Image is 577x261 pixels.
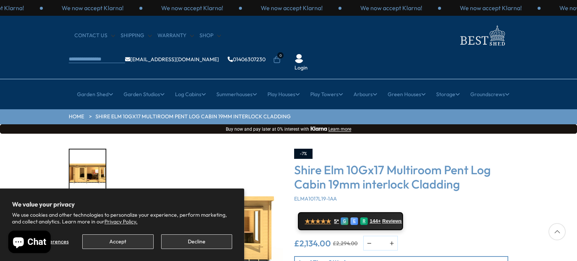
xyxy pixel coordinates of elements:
a: Garden Studios [124,85,165,104]
a: Play Towers [310,85,343,104]
img: Elm2990x50909_9x16_8000LIFESTYLE_ebb03b52-3ad0-433a-96f0-8190fa0c79cb_200x200.jpg [69,149,106,199]
a: Log Cabins [175,85,206,104]
div: R [360,217,368,225]
div: 3 / 3 [43,4,142,12]
p: We now accept Klarna! [360,4,422,12]
p: We use cookies and other technologies to personalize your experience, perform marketing, and coll... [12,211,232,225]
div: 2 / 3 [242,4,341,12]
div: 3 / 3 [341,4,441,12]
a: ★★★★★ 5* G E R 144+ Reviews [298,212,403,230]
p: We now accept Klarna! [261,4,323,12]
a: Shop [199,32,221,39]
a: Green Houses [388,85,426,104]
inbox-online-store-chat: Shopify online store chat [6,231,53,255]
span: 0 [277,52,284,59]
a: Shire Elm 10Gx17 Multiroom Pent Log Cabin 19mm interlock Cladding [95,113,291,121]
a: Shipping [121,32,152,39]
a: 01406307230 [228,57,266,62]
a: HOME [69,113,84,121]
a: Groundscrews [470,85,509,104]
div: -7% [294,149,313,159]
p: We now accept Klarna! [460,4,522,12]
span: Reviews [382,218,402,224]
span: ELMA1017L19-1AA [294,195,337,202]
a: Storage [436,85,460,104]
div: 1 / 3 [142,4,242,12]
img: logo [456,23,508,48]
a: [EMAIL_ADDRESS][DOMAIN_NAME] [125,57,219,62]
img: User Icon [295,54,304,63]
a: Privacy Policy. [104,218,137,225]
h2: We value your privacy [12,201,232,208]
button: Accept [82,234,153,249]
span: 144+ [370,218,381,224]
a: Summerhouses [216,85,257,104]
button: Decline [161,234,232,249]
p: We now accept Klarna! [62,4,124,12]
a: Warranty [157,32,194,39]
del: £2,294.00 [333,241,358,246]
a: 0 [273,56,281,63]
a: Play Houses [267,85,300,104]
div: 1 / 3 [441,4,541,12]
a: Login [295,64,308,72]
a: CONTACT US [74,32,115,39]
h3: Shire Elm 10Gx17 Multiroom Pent Log Cabin 19mm interlock Cladding [294,163,508,192]
ins: £2,134.00 [294,239,331,247]
div: 1 / 10 [69,149,106,200]
div: G [341,217,348,225]
div: E [350,217,358,225]
span: ★★★★★ [305,218,331,225]
a: Garden Shed [77,85,113,104]
p: We now accept Klarna! [161,4,223,12]
a: Arbours [353,85,377,104]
